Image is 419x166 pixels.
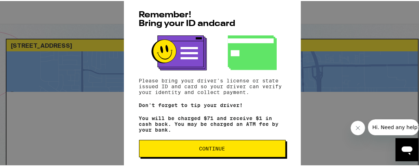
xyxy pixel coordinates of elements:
span: Continue [199,145,225,150]
p: Please bring your driver's license or state issued ID and card so your driver can verify your ide... [139,77,286,94]
span: Hi. Need any help? [4,5,52,11]
p: Don't forget to tip your driver! [139,101,286,107]
span: Remember! Bring your ID and card [139,10,236,27]
button: Continue [139,139,286,156]
p: You will be charged $71 and receive $1 in cash back. You may be charged an ATM fee by your bank. [139,114,286,132]
iframe: Button to launch messaging window [396,137,419,160]
iframe: Close message [351,120,365,134]
iframe: Message from company [368,118,419,134]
